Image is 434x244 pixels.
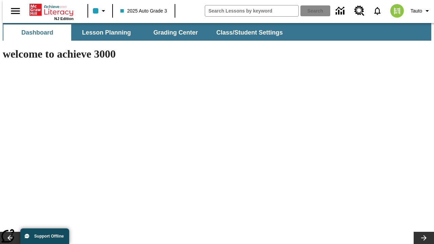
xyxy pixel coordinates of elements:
[3,23,431,41] div: SubNavbar
[34,234,64,239] span: Support Offline
[73,24,140,41] button: Lesson Planning
[211,24,288,41] button: Class/Student Settings
[120,7,167,15] span: 2025 Auto Grade 3
[414,232,434,244] button: Lesson carousel, Next
[82,29,131,37] span: Lesson Planning
[350,2,369,20] a: Resource Center, Will open in new tab
[216,29,283,37] span: Class/Student Settings
[20,228,69,244] button: Support Offline
[142,24,210,41] button: Grading Center
[29,3,74,17] a: Home
[153,29,198,37] span: Grading Center
[369,2,386,20] a: Notifications
[3,24,71,41] button: Dashboard
[3,48,296,60] h1: welcome to achieve 3000
[386,2,408,20] button: Select a new avatar
[5,1,25,21] button: Open side menu
[3,24,289,41] div: SubNavbar
[408,5,434,17] button: Profile/Settings
[411,7,422,15] span: Tauto
[390,4,404,18] img: avatar image
[21,29,53,37] span: Dashboard
[332,2,350,20] a: Data Center
[205,5,298,16] input: search field
[29,2,74,21] div: Home
[54,17,74,21] span: NJ Edition
[90,5,110,17] button: Class color is light blue. Change class color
